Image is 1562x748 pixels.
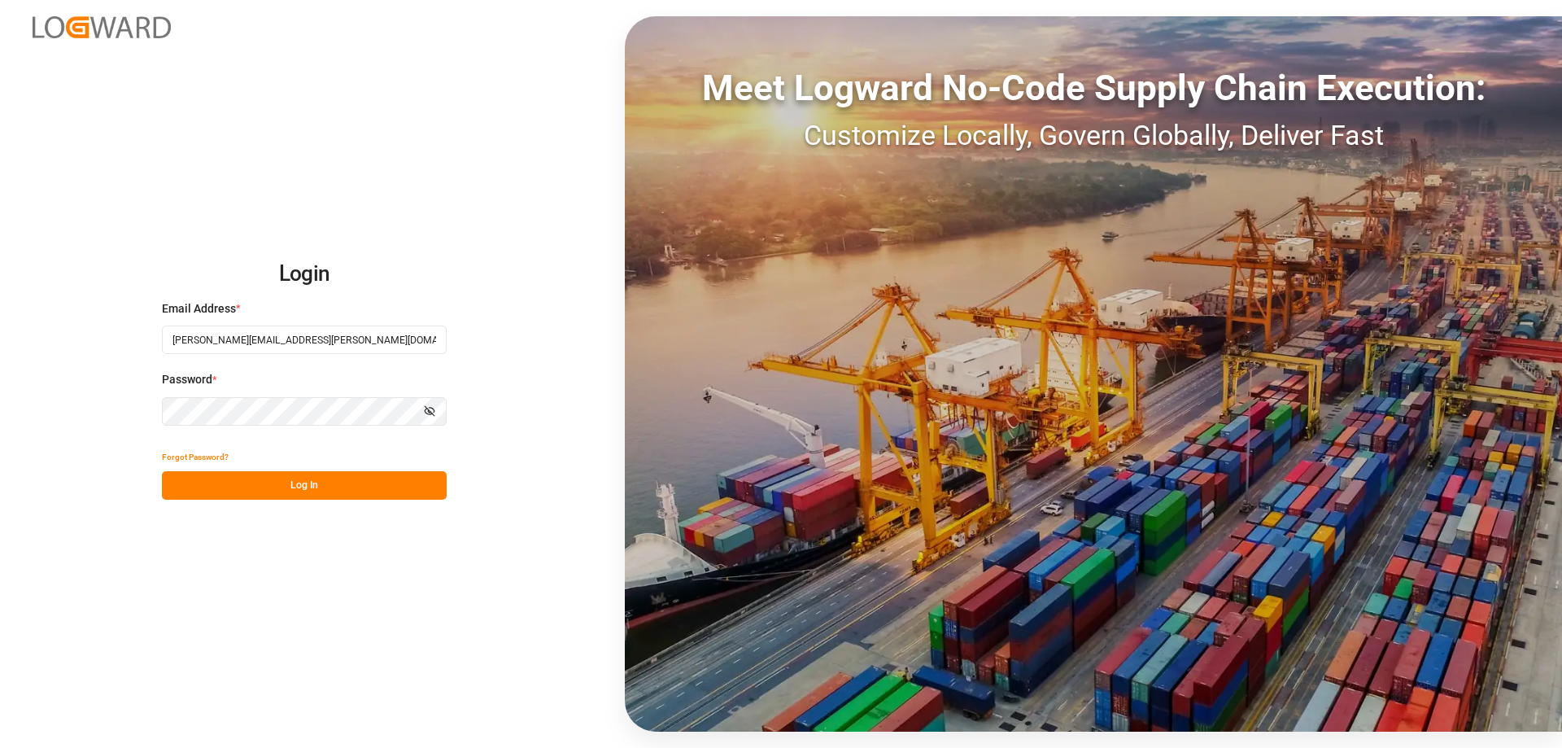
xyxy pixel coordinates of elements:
[33,16,171,38] img: Logward_new_orange.png
[162,443,229,471] button: Forgot Password?
[625,61,1562,115] div: Meet Logward No-Code Supply Chain Execution:
[162,248,447,300] h2: Login
[162,300,236,317] span: Email Address
[162,326,447,354] input: Enter your email
[162,471,447,500] button: Log In
[625,115,1562,156] div: Customize Locally, Govern Globally, Deliver Fast
[162,371,212,388] span: Password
